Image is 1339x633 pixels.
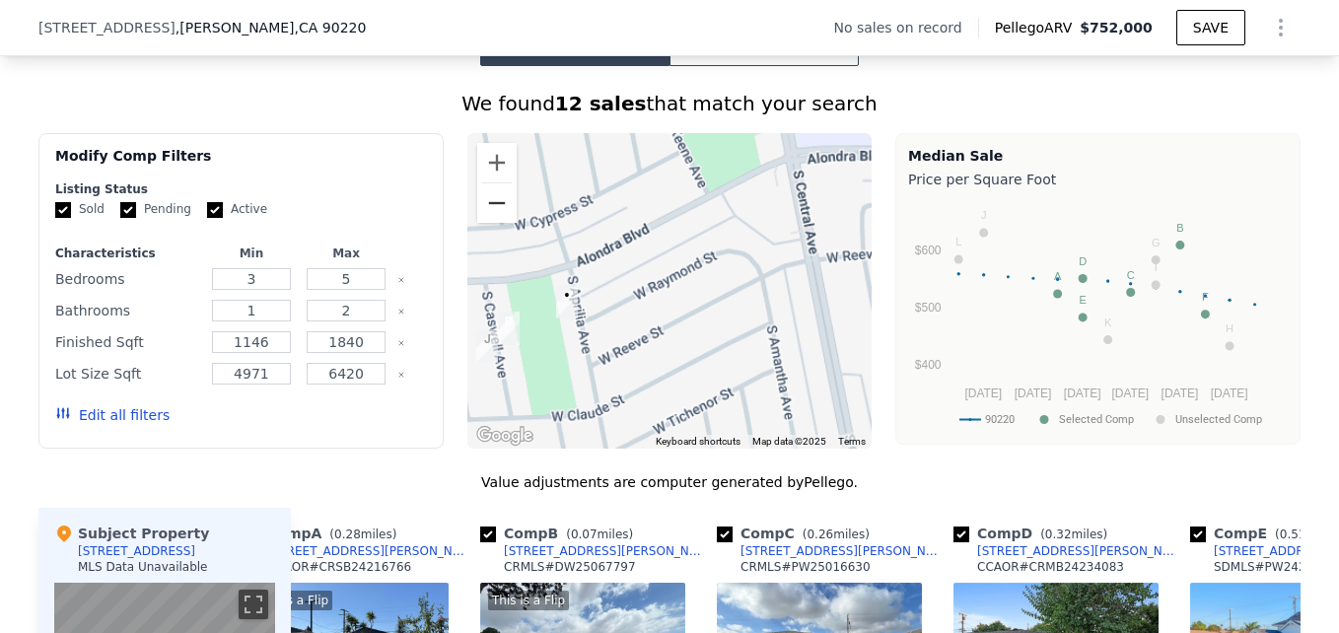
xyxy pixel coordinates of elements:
[1211,387,1248,400] text: [DATE]
[1176,222,1183,234] text: B
[915,358,942,372] text: $400
[717,543,946,559] a: [STREET_ADDRESS][PERSON_NAME]
[1162,387,1199,400] text: [DATE]
[120,201,191,218] label: Pending
[1214,543,1331,559] div: [STREET_ADDRESS]
[303,246,389,261] div: Max
[740,559,871,575] div: CRMLS # PW25016630
[55,265,200,293] div: Bedrooms
[208,246,295,261] div: Min
[78,559,208,575] div: MLS Data Unavailable
[55,360,200,387] div: Lot Size Sqft
[838,436,866,447] a: Terms
[908,193,1288,440] svg: A chart.
[120,202,136,218] input: Pending
[251,591,332,610] div: This is a Flip
[1079,255,1087,267] text: D
[1202,291,1209,303] text: F
[477,183,517,223] button: Zoom out
[807,527,833,541] span: 0.26
[1155,261,1158,273] text: I
[55,297,200,324] div: Bathrooms
[1261,8,1301,47] button: Show Options
[548,277,586,326] div: 917 S Aprilia Ave
[1054,270,1062,282] text: A
[267,543,472,559] div: [STREET_ADDRESS][PERSON_NAME]
[78,543,195,559] div: [STREET_ADDRESS]
[295,20,367,35] span: , CA 90220
[55,405,170,425] button: Edit all filters
[977,543,1182,559] div: [STREET_ADDRESS][PERSON_NAME]
[915,244,942,257] text: $600
[334,527,361,541] span: 0.28
[977,559,1124,575] div: CCAOR # CRMB24234083
[908,146,1288,166] div: Median Sale
[504,543,709,559] div: [STREET_ADDRESS][PERSON_NAME]
[833,18,977,37] div: No sales on record
[38,18,176,37] span: [STREET_ADDRESS]
[1059,413,1134,426] text: Selected Comp
[953,524,1115,543] div: Comp D
[244,524,404,543] div: Comp A
[397,371,405,379] button: Clear
[397,276,405,284] button: Clear
[55,201,105,218] label: Sold
[321,527,404,541] span: ( miles)
[1045,527,1072,541] span: 0.32
[55,146,427,181] div: Modify Comp Filters
[558,527,641,541] span: ( miles)
[752,436,826,447] span: Map data ©2025
[176,18,367,37] span: , [PERSON_NAME]
[397,339,405,347] button: Clear
[55,181,427,197] div: Listing Status
[915,301,942,315] text: $500
[54,524,209,543] div: Subject Property
[480,524,641,543] div: Comp B
[1280,527,1306,541] span: 0.51
[55,328,200,356] div: Finished Sqft
[38,90,1301,117] div: We found that match your search
[1032,527,1115,541] span: ( miles)
[239,590,268,619] button: Toggle fullscreen view
[656,435,740,449] button: Keyboard shortcuts
[244,543,472,559] a: [STREET_ADDRESS][PERSON_NAME]
[397,308,405,316] button: Clear
[1175,413,1262,426] text: Unselected Comp
[1111,387,1149,400] text: [DATE]
[964,387,1002,400] text: [DATE]
[1226,322,1233,334] text: H
[267,559,411,575] div: CCAOR # CRSB24216766
[490,304,528,353] div: 1006 S Caswell Ave
[1176,10,1245,45] button: SAVE
[981,209,987,221] text: J
[1152,237,1161,248] text: G
[985,413,1015,426] text: 90220
[55,246,200,261] div: Characteristics
[571,527,598,541] span: 0.07
[38,472,1301,492] div: Value adjustments are computer generated by Pellego .
[1127,269,1135,281] text: C
[472,423,537,449] a: Open this area in Google Maps (opens a new window)
[1015,387,1052,400] text: [DATE]
[472,423,537,449] img: Google
[995,18,1081,37] span: Pellego ARV
[468,321,506,371] div: 1013 S Caswell Ave
[480,543,709,559] a: [STREET_ADDRESS][PERSON_NAME]
[488,591,569,610] div: This is a Flip
[953,543,1182,559] a: [STREET_ADDRESS][PERSON_NAME]
[1079,294,1086,306] text: E
[1190,543,1331,559] a: [STREET_ADDRESS]
[795,527,878,541] span: ( miles)
[908,166,1288,193] div: Price per Square Foot
[555,92,647,115] strong: 12 sales
[504,559,636,575] div: CRMLS # DW25067797
[1064,387,1101,400] text: [DATE]
[1080,20,1153,35] span: $752,000
[207,202,223,218] input: Active
[207,201,267,218] label: Active
[477,143,517,182] button: Zoom in
[740,543,946,559] div: [STREET_ADDRESS][PERSON_NAME]
[1104,316,1112,328] text: K
[717,524,878,543] div: Comp C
